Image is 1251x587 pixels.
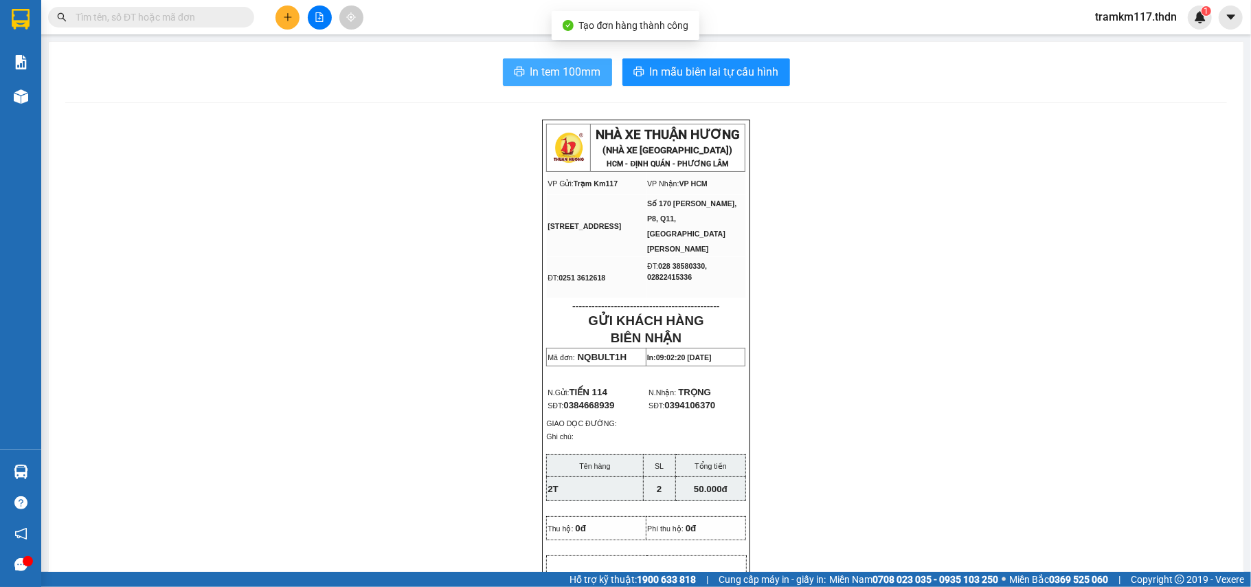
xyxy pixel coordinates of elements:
[275,5,300,30] button: plus
[650,63,779,80] span: In mẫu biên lai tự cấu hình
[548,179,574,188] span: VP Gửi:
[647,199,736,253] span: Số 170 [PERSON_NAME], P8, Q11, [GEOGRAPHIC_DATA][PERSON_NAME]
[647,179,679,188] span: VP Nhận:
[548,484,559,494] span: 2T
[829,572,998,587] span: Miền Nam
[649,388,676,397] span: N.Nhận:
[14,465,28,479] img: warehouse-icon
[503,58,612,86] button: printerIn tem 100mm
[647,353,712,362] span: In:
[1175,575,1184,584] span: copyright
[559,274,605,282] span: 0251 3612618
[572,300,719,311] span: ----------------------------------------------
[574,179,618,188] span: Trạm Km117
[695,462,727,470] span: Tổng tiền
[603,145,733,155] strong: (NHÀ XE [GEOGRAPHIC_DATA])
[570,572,696,587] span: Hỗ trợ kỹ thuật:
[576,523,587,533] span: 0đ
[283,12,293,22] span: plus
[546,419,617,428] span: GIAO DỌC ĐƯỜNG:
[1219,5,1243,30] button: caret-down
[607,159,729,168] strong: HCM - ĐỊNH QUÁN - PHƯƠNG LÂM
[346,12,356,22] span: aim
[14,558,27,571] span: message
[622,58,790,86] button: printerIn mẫu biên lai tự cấu hình
[694,484,728,494] span: 50.000đ
[686,523,697,533] span: 0đ
[14,527,27,540] span: notification
[552,131,586,165] img: logo
[579,20,689,31] span: Tạo đơn hàng thành công
[548,222,621,230] span: [STREET_ADDRESS]
[315,12,324,22] span: file-add
[57,12,67,22] span: search
[76,10,238,25] input: Tìm tên, số ĐT hoặc mã đơn
[579,462,610,470] span: Tên hàng
[656,353,712,362] span: 09:02:20 [DATE]
[655,462,664,470] span: SL
[548,524,573,533] span: Thu hộ:
[647,262,658,270] span: ĐT:
[649,401,664,410] span: SĐT:
[548,388,607,397] span: N.Gửi:
[679,179,708,188] span: VP HCM
[14,55,28,69] img: solution-icon
[588,313,703,328] strong: GỬI KHÁCH HÀNG
[611,331,681,345] strong: BIÊN NHẬN
[308,5,332,30] button: file-add
[546,432,574,441] span: Ghi chú:
[563,20,574,31] span: check-circle
[1202,6,1211,16] sup: 1
[1225,11,1237,23] span: caret-down
[548,274,559,282] span: ĐT:
[1049,574,1108,585] strong: 0369 525 060
[872,574,998,585] strong: 0708 023 035 - 0935 103 250
[1084,8,1188,25] span: tramkm117.thdn
[664,400,715,410] span: 0394106370
[1204,6,1208,16] span: 1
[1009,572,1108,587] span: Miền Bắc
[570,387,607,397] span: TIẾN 114
[1118,572,1120,587] span: |
[578,352,627,362] span: NQBULT1H
[548,353,575,362] span: Mã đơn:
[548,401,614,410] span: SĐT:
[647,524,684,533] span: Phí thu hộ:
[633,66,644,79] span: printer
[12,9,30,30] img: logo-vxr
[14,496,27,509] span: question-circle
[596,127,740,142] strong: NHÀ XE THUẬN HƯƠNG
[530,63,601,80] span: In tem 100mm
[1194,11,1206,23] img: icon-new-feature
[339,5,363,30] button: aim
[14,89,28,104] img: warehouse-icon
[719,572,826,587] span: Cung cấp máy in - giấy in:
[657,484,662,494] span: 2
[706,572,708,587] span: |
[563,400,614,410] span: 0384668939
[637,574,696,585] strong: 1900 633 818
[678,387,711,397] span: TRỌNG
[514,66,525,79] span: printer
[1002,577,1006,582] span: ⚪️
[647,262,707,281] span: 028 38580330, 02822415336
